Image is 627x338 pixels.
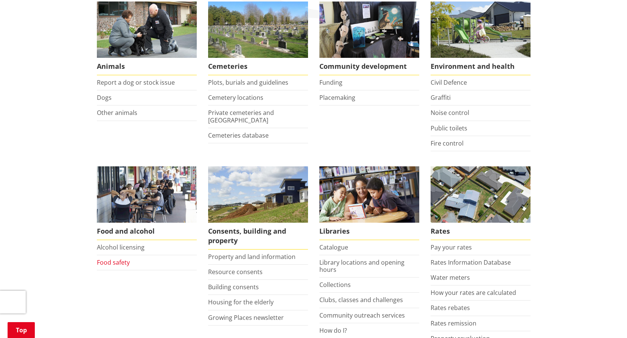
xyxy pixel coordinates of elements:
a: How your rates are calculated [431,288,516,297]
span: Cemeteries [208,58,308,75]
a: Growing Places newsletter [208,313,284,322]
a: Report a dog or stock issue [97,78,175,87]
a: Waikato District Council Animal Control team Animals [97,2,197,75]
a: Public toilets [431,124,467,132]
a: Fire control [431,139,464,147]
a: Graffiti [431,93,451,102]
a: Dogs [97,93,112,102]
a: New housing in Pokeno Environment and health [431,2,531,75]
a: Catalogue [319,243,348,251]
a: Building consents [208,283,259,291]
span: Consents, building and property [208,223,308,250]
a: Other animals [97,109,137,117]
a: Noise control [431,109,469,117]
img: Waikato District Council libraries [319,166,419,223]
a: Top [8,322,35,338]
a: Rates remission [431,319,476,327]
img: New housing in Pokeno [431,2,531,58]
img: Huntly Cemetery [208,2,308,58]
a: Community outreach services [319,311,405,319]
a: Plots, burials and guidelines [208,78,288,87]
span: Community development [319,58,419,75]
a: Cemeteries database [208,131,269,140]
a: Alcohol licensing [97,243,145,251]
img: Food and Alcohol in the Waikato [97,166,197,223]
img: Rates-thumbnail [431,166,531,223]
a: Huntly Cemetery Cemeteries [208,2,308,75]
a: Pay your rates [431,243,472,251]
a: Resource consents [208,268,263,276]
a: New Pokeno housing development Consents, building and property [208,166,308,250]
a: Food and Alcohol in the Waikato Food and alcohol [97,166,197,240]
a: Funding [319,78,342,87]
a: Food safety [97,258,130,267]
a: Library membership is free to everyone who lives in the Waikato district. Libraries [319,166,419,240]
span: Animals [97,58,197,75]
span: Environment and health [431,58,531,75]
a: Pay your rates online Rates [431,166,531,240]
a: Collections [319,281,351,289]
a: How do I? [319,326,347,335]
a: Placemaking [319,93,355,102]
a: Matariki Travelling Suitcase Art Exhibition Community development [319,2,419,75]
img: Matariki Travelling Suitcase Art Exhibition [319,2,419,58]
a: Cemetery locations [208,93,263,102]
a: Civil Defence [431,78,467,87]
a: Water meters [431,273,470,282]
img: Animal Control [97,2,197,58]
a: Clubs, classes and challenges [319,296,403,304]
a: Library locations and opening hours [319,258,405,274]
span: Food and alcohol [97,223,197,240]
a: Housing for the elderly [208,298,274,306]
span: Rates [431,223,531,240]
span: Libraries [319,223,419,240]
a: Private cemeteries and [GEOGRAPHIC_DATA] [208,109,274,124]
a: Rates Information Database [431,258,511,267]
a: Property and land information [208,253,296,261]
a: Rates rebates [431,304,470,312]
img: Land and property thumbnail [208,166,308,223]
